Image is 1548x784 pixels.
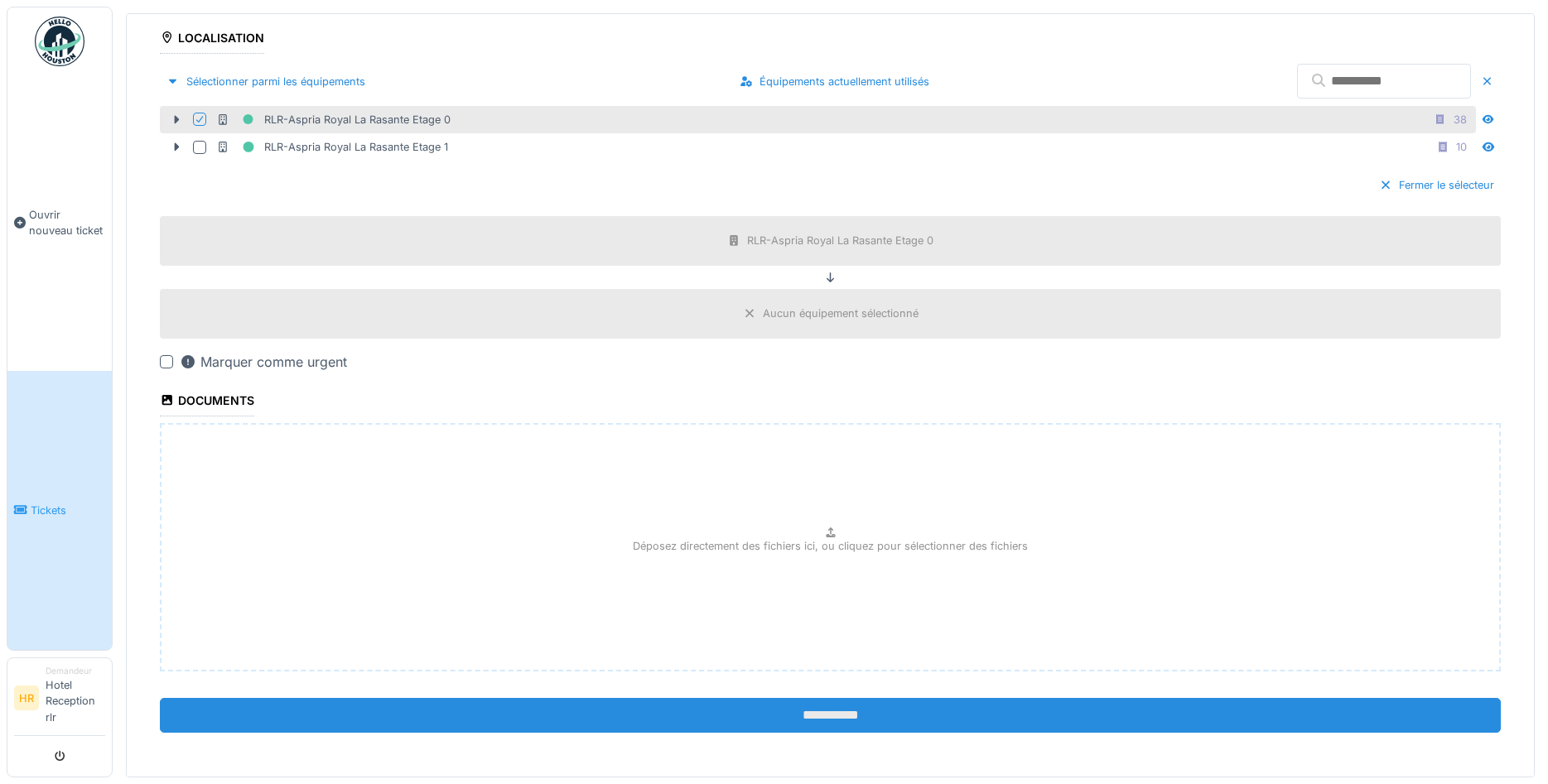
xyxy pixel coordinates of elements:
[1372,174,1501,196] div: Fermer le sélecteur
[14,665,105,736] a: HR DemandeurHotel Reception rlr
[160,26,264,54] div: Localisation
[7,75,112,371] a: Ouvrir nouveau ticket
[31,503,105,518] span: Tickets
[180,352,347,372] div: Marquer comme urgent
[216,137,448,157] div: RLR-Aspria Royal La Rasante Etage 1
[160,70,372,93] div: Sélectionner parmi les équipements
[14,685,39,710] li: HR
[1456,139,1467,155] div: 10
[1454,112,1467,127] div: 38
[763,305,919,321] div: Aucun équipement sélectionné
[7,371,112,650] a: Tickets
[160,388,254,416] div: Documents
[747,233,933,248] div: RLR-Aspria Royal La Rasante Etage 0
[733,70,936,93] div: Équipements actuellement utilisés
[46,665,105,732] li: Hotel Reception rlr
[633,538,1028,554] p: Déposez directement des fichiers ici, ou cliquez pour sélectionner des fichiers
[216,109,451,130] div: RLR-Aspria Royal La Rasante Etage 0
[29,207,105,238] span: Ouvrir nouveau ticket
[46,665,105,677] div: Demandeur
[35,17,84,66] img: Badge_color-CXgf-gQk.svg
